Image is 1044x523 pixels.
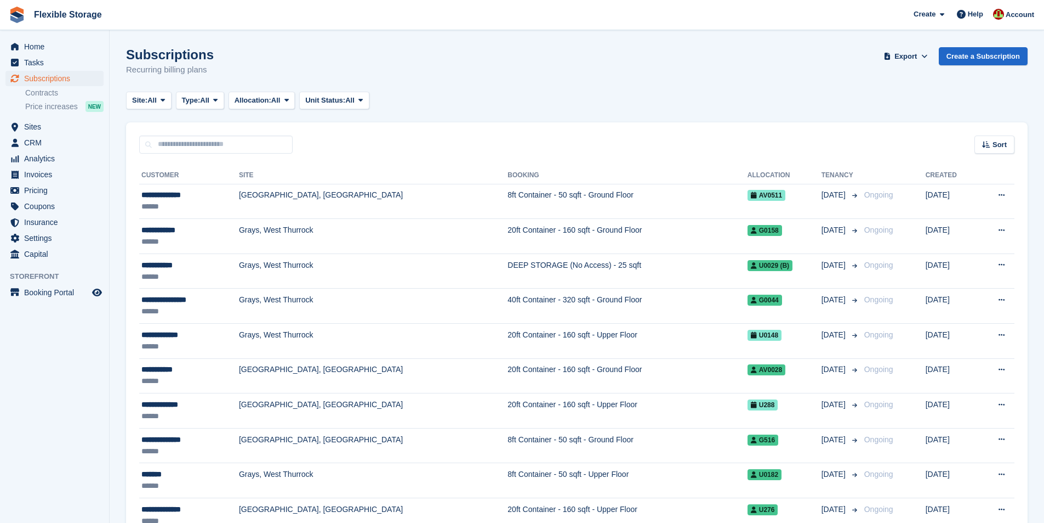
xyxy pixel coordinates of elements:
span: Site: [132,95,147,106]
img: stora-icon-8386f47178a22dfd0bd8f6a31ec36ba5ce8667c1dd55bd0f319d3a0aa187defe.svg [9,7,25,23]
span: Settings [24,230,90,246]
span: [DATE] [821,399,848,410]
span: [DATE] [821,469,848,480]
span: Ongoing [864,261,893,269]
div: NEW [85,101,104,112]
span: Ongoing [864,330,893,339]
a: menu [5,183,104,198]
span: All [345,95,355,106]
td: [DATE] [926,254,977,289]
span: G0158 [748,225,782,236]
span: U0148 [748,330,781,341]
a: menu [5,119,104,134]
span: Pricing [24,183,90,198]
span: Ongoing [864,435,893,444]
td: 20ft Container - 160 sqft - Upper Floor [507,324,747,359]
td: [GEOGRAPHIC_DATA], [GEOGRAPHIC_DATA] [239,393,507,429]
th: Allocation [748,167,821,184]
span: G516 [748,435,778,446]
span: Ongoing [864,505,893,514]
td: Grays, West Thurrock [239,219,507,254]
td: 8ft Container - 50 sqft - Upper Floor [507,463,747,498]
a: menu [5,55,104,70]
span: Home [24,39,90,54]
a: Flexible Storage [30,5,106,24]
span: U0182 [748,469,781,480]
td: Grays, West Thurrock [239,254,507,289]
a: menu [5,285,104,300]
a: menu [5,230,104,246]
span: U288 [748,400,778,410]
td: [DATE] [926,428,977,463]
th: Tenancy [821,167,860,184]
td: [DATE] [926,393,977,429]
td: [GEOGRAPHIC_DATA], [GEOGRAPHIC_DATA] [239,184,507,219]
span: Insurance [24,215,90,230]
span: CRM [24,135,90,150]
span: Tasks [24,55,90,70]
a: Create a Subscription [939,47,1028,65]
span: Ongoing [864,365,893,374]
span: [DATE] [821,294,848,306]
span: [DATE] [821,329,848,341]
a: Contracts [25,88,104,98]
td: [DATE] [926,324,977,359]
button: Export [882,47,930,65]
td: 40ft Container - 320 sqft - Ground Floor [507,289,747,324]
span: Ongoing [864,295,893,304]
th: Site [239,167,507,184]
a: menu [5,71,104,86]
span: Ongoing [864,470,893,479]
span: Allocation: [235,95,271,106]
td: 20ft Container - 160 sqft - Upper Floor [507,393,747,429]
p: Recurring billing plans [126,64,214,76]
th: Created [926,167,977,184]
button: Unit Status: All [299,92,369,110]
span: Help [968,9,983,20]
span: Ongoing [864,226,893,234]
span: Type: [182,95,201,106]
td: Grays, West Thurrock [239,289,507,324]
h1: Subscriptions [126,47,214,62]
span: Storefront [10,271,109,282]
button: Type: All [176,92,224,110]
button: Site: All [126,92,172,110]
a: menu [5,135,104,150]
a: menu [5,39,104,54]
a: Preview store [90,286,104,299]
button: Allocation: All [229,92,295,110]
span: Sites [24,119,90,134]
th: Booking [507,167,747,184]
td: Grays, West Thurrock [239,463,507,498]
td: 8ft Container - 50 sqft - Ground Floor [507,428,747,463]
span: AV0511 [748,190,785,201]
span: U0029 (B) [748,260,792,271]
a: Price increases NEW [25,100,104,113]
a: menu [5,246,104,262]
span: [DATE] [821,504,848,515]
a: menu [5,199,104,214]
span: Price increases [25,102,78,112]
a: menu [5,215,104,230]
span: Create [914,9,935,20]
td: [DATE] [926,463,977,498]
td: 20ft Container - 160 sqft - Ground Floor [507,358,747,393]
td: [DATE] [926,219,977,254]
td: [GEOGRAPHIC_DATA], [GEOGRAPHIC_DATA] [239,428,507,463]
span: AV0028 [748,364,785,375]
span: G0044 [748,295,782,306]
span: Ongoing [864,190,893,199]
span: Invoices [24,167,90,182]
span: [DATE] [821,434,848,446]
span: Unit Status: [305,95,345,106]
span: [DATE] [821,364,848,375]
td: [DATE] [926,184,977,219]
td: DEEP STORAGE (No Access) - 25 sqft [507,254,747,289]
span: [DATE] [821,189,848,201]
span: Analytics [24,151,90,166]
td: Grays, West Thurrock [239,324,507,359]
span: [DATE] [821,260,848,271]
span: All [147,95,157,106]
a: menu [5,167,104,182]
span: [DATE] [821,224,848,236]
